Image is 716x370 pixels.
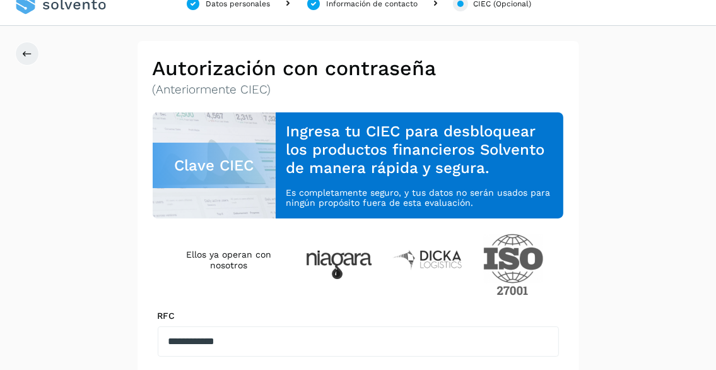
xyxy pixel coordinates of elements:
[306,251,372,279] img: Niagara
[158,311,559,321] label: RFC
[173,249,286,271] h4: Ellos ya operan con nosotros
[392,249,463,270] img: Dicka logistics
[483,234,544,295] img: ISO
[153,83,564,97] p: (Anteriormente CIEC)
[153,56,564,80] h2: Autorización con contraseña
[286,188,553,209] p: Es completamente seguro, y tus datos no serán usados para ningún propósito fuera de esta evaluación.
[286,122,553,177] h3: Ingresa tu CIEC para desbloquear los productos financieros Solvento de manera rápida y segura.
[153,143,276,188] div: Clave CIEC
